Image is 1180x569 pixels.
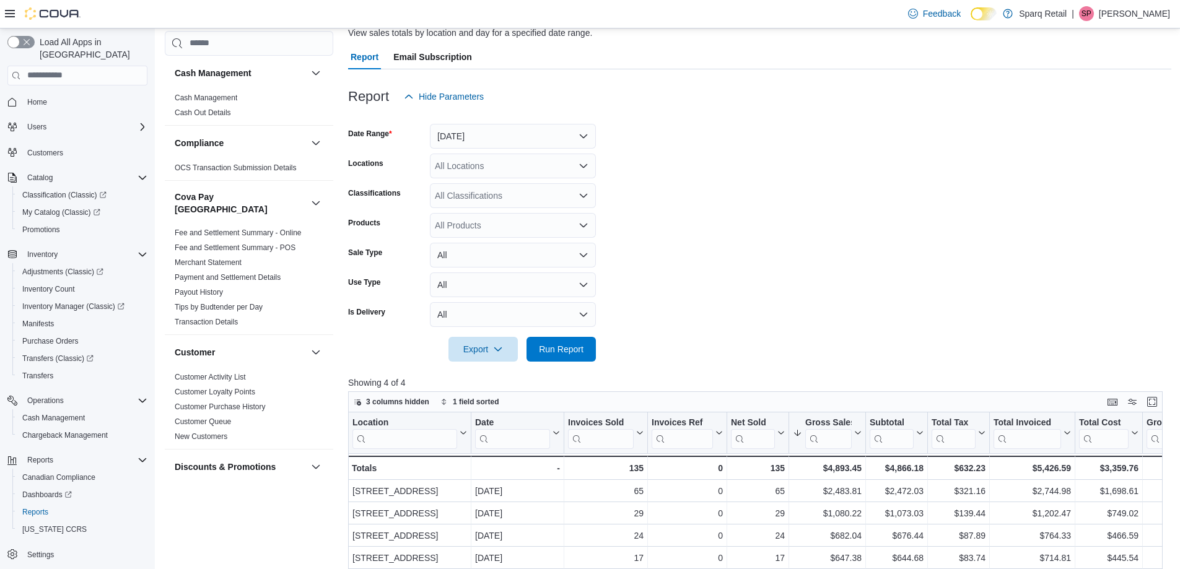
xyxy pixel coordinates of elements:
[430,302,596,327] button: All
[448,337,518,362] button: Export
[17,299,147,314] span: Inventory Manager (Classic)
[308,459,323,474] button: Discounts & Promotions
[175,258,242,267] span: Merchant Statement
[652,484,723,498] div: 0
[175,163,297,173] span: OCS Transaction Submission Details
[475,506,560,521] div: [DATE]
[475,461,560,476] div: -
[366,397,429,407] span: 3 columns hidden
[17,205,105,220] a: My Catalog (Classic)
[17,522,147,537] span: Washington CCRS
[568,528,644,543] div: 24
[652,550,723,565] div: 0
[165,90,333,125] div: Cash Management
[22,453,58,467] button: Reports
[175,388,255,396] a: Customer Loyalty Points
[805,417,852,449] div: Gross Sales
[453,397,499,407] span: 1 field sorted
[430,243,596,267] button: All
[12,186,152,204] a: Classification (Classic)
[568,417,644,449] button: Invoices Sold
[870,528,924,543] div: $676.44
[175,93,237,103] span: Cash Management
[22,393,69,408] button: Operations
[22,430,108,440] span: Chargeback Management
[308,136,323,150] button: Compliance
[175,372,246,382] span: Customer Activity List
[870,417,914,429] div: Subtotal
[994,461,1071,476] div: $5,426.59
[175,67,306,79] button: Cash Management
[12,221,152,238] button: Promotions
[175,191,306,215] button: Cova Pay [GEOGRAPHIC_DATA]
[22,144,147,160] span: Customers
[475,528,560,543] div: [DATE]
[539,343,583,355] span: Run Report
[27,122,46,132] span: Users
[994,484,1071,498] div: $2,744.98
[17,410,147,425] span: Cash Management
[870,506,924,521] div: $1,073.03
[22,336,79,346] span: Purchase Orders
[348,248,382,258] label: Sale Type
[17,282,147,297] span: Inventory Count
[22,453,147,467] span: Reports
[2,246,152,263] button: Inventory
[349,394,434,409] button: 3 columns hidden
[1125,394,1140,409] button: Display options
[731,550,785,565] div: 17
[22,302,125,311] span: Inventory Manager (Classic)
[568,417,634,449] div: Invoices Sold
[793,461,862,476] div: $4,893.45
[731,484,785,498] div: 65
[994,506,1071,521] div: $1,202.47
[17,505,147,519] span: Reports
[22,284,75,294] span: Inventory Count
[175,461,276,473] h3: Discounts & Promotions
[870,417,924,449] button: Subtotal
[923,7,961,20] span: Feedback
[12,280,152,298] button: Inventory Count
[870,461,924,476] div: $4,866.18
[22,413,85,423] span: Cash Management
[22,225,60,235] span: Promotions
[932,528,986,543] div: $87.89
[165,370,333,449] div: Customer
[351,45,378,69] span: Report
[175,243,295,252] a: Fee and Settlement Summary - POS
[17,222,65,237] a: Promotions
[22,170,58,185] button: Catalog
[579,191,588,201] button: Open list of options
[175,402,266,412] span: Customer Purchase History
[348,277,380,287] label: Use Type
[22,547,147,562] span: Settings
[731,528,785,543] div: 24
[12,503,152,521] button: Reports
[22,146,68,160] a: Customers
[22,247,63,262] button: Inventory
[22,267,103,277] span: Adjustments (Classic)
[1079,461,1138,476] div: $3,359.76
[475,550,560,565] div: [DATE]
[12,204,152,221] a: My Catalog (Classic)
[435,394,504,409] button: 1 field sorted
[17,264,147,279] span: Adjustments (Classic)
[971,7,997,20] input: Dark Mode
[1079,6,1094,21] div: Scott Perrin
[568,461,644,476] div: 135
[12,486,152,503] a: Dashboards
[1079,484,1138,498] div: $1,698.61
[1079,417,1129,449] div: Total Cost
[12,350,152,367] a: Transfers (Classic)
[994,417,1061,429] div: Total Invoiced
[22,354,94,363] span: Transfers (Classic)
[932,417,986,449] button: Total Tax
[17,470,147,485] span: Canadian Compliance
[793,484,862,498] div: $2,483.81
[1072,6,1074,21] p: |
[17,282,80,297] a: Inventory Count
[652,417,713,449] div: Invoices Ref
[1082,6,1091,21] span: SP
[175,346,306,358] button: Customer
[12,521,152,538] button: [US_STATE] CCRS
